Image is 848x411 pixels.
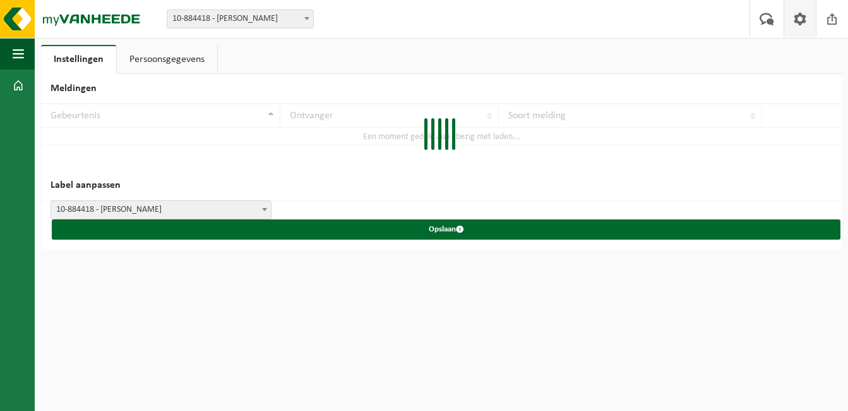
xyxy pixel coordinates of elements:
[117,45,217,74] a: Persoonsgegevens
[167,10,313,28] span: 10-884418 - JOEKAR - ASSEBROEK
[167,9,314,28] span: 10-884418 - JOEKAR - ASSEBROEK
[41,74,842,104] h2: Meldingen
[52,219,840,240] button: Opslaan
[51,200,272,219] span: 10-884418 - JOEKAR - ASSEBROEK
[41,45,116,74] a: Instellingen
[41,171,842,200] h2: Label aanpassen
[51,201,271,219] span: 10-884418 - JOEKAR - ASSEBROEK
